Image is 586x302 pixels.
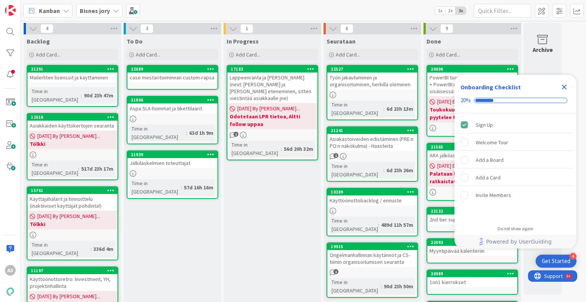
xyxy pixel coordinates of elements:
[327,73,417,89] div: Työn jakautuminen ja organisoituminen, herkillä oleminen
[427,37,441,45] span: Done
[431,208,517,214] div: 22132
[78,165,79,173] span: :
[30,160,78,177] div: Time in [GEOGRAPHIC_DATA]
[27,267,118,274] div: 11197
[327,250,417,267] div: Ongelmanhallinnan käytännöt ja CS-tiimin organisoitumisen seuranta
[27,37,50,45] span: Backlog
[27,121,118,131] div: Asiakkaiden käyttökertojen seuranta
[227,73,317,103] div: Lappeenranta ja [PERSON_NAME] (next: [PERSON_NAME] ja [PERSON_NAME] eteneminen, sitten viestintää...
[427,150,517,160] div: ARA jälkilaskelmat - Ketkä tekee?
[31,115,118,120] div: 12616
[330,278,381,295] div: Time in [GEOGRAPHIC_DATA]
[227,66,317,73] div: 17183
[457,134,573,151] div: Welcome Tour is incomplete.
[127,66,217,73] div: 22689
[427,208,517,224] div: 221322nd tier support käytännöt
[92,245,115,253] div: 336d 4m
[460,97,471,104] div: 20%
[27,114,118,121] div: 12616
[330,100,383,117] div: Time in [GEOGRAPHIC_DATA]
[27,186,118,260] a: 15761Käyttäjähälärit ja hinnoittelu (inaktiiviset käyttäjät pohdinta!)[DATE] By [PERSON_NAME]...T...
[127,97,217,113] div: 21806Aspa SLA-hommat ja tikettilaarit
[427,270,517,287] div: 209891on1 kierrokset
[327,189,417,205] div: 10289Käyttöönottobacklog / ennuste
[37,292,100,300] span: [DATE] By [PERSON_NAME]...
[427,65,518,137] a: 20606PowerBI tuotteistus selkeys Aspalle + PowerBI:n hyödyntäminen sisäisessä toiminnassa[DATE] B...
[456,7,466,15] span: 3x
[227,66,317,103] div: 17183Lappeenranta ja [PERSON_NAME] (next: [PERSON_NAME] ja [PERSON_NAME] eteneminen, sitten viest...
[336,51,360,58] span: Add Card...
[16,1,35,10] span: Support
[182,183,215,192] div: 57d 16h 16m
[90,245,92,253] span: :
[131,152,217,157] div: 21939
[331,128,417,133] div: 21241
[127,37,143,45] span: To Do
[474,4,531,18] input: Quick Filter...
[457,116,573,133] div: Sign Up is complete.
[127,97,217,103] div: 21806
[427,143,518,201] a: 21565ARA jälkilaskelmat - Ketkä tekee?[DATE] By [PERSON_NAME]...Palataan lomien jälkeen, ratkaist...
[385,105,415,113] div: 6d 23h 13m
[454,75,576,249] div: Checklist Container
[327,243,417,267] div: 19915Ongelmanhallinnan käytännöt ja CS-tiimin organisoitumisen seuranta
[457,169,573,186] div: Add a Card is incomplete.
[231,66,317,72] div: 17183
[282,145,315,153] div: 56d 20h 32m
[430,170,515,185] b: Palataan lomien jälkeen, ratkaistava!
[427,239,517,246] div: 22092
[27,66,118,82] div: 21291Mailerliten lisenssit ja käyttäminen
[431,271,517,276] div: 20989
[330,162,383,179] div: Time in [GEOGRAPHIC_DATA]
[233,132,238,137] span: 1
[427,66,517,73] div: 20606
[27,65,118,107] a: 21291Mailerliten lisenssit ja käyttäminenTime in [GEOGRAPHIC_DATA]:90d 23h 47m
[327,66,417,73] div: 22527
[427,246,517,256] div: Myyntipäivää kalenteriin
[327,65,418,120] a: 22527Työn jakautuminen ja organisoituminen, herkillä oleminenTime in [GEOGRAPHIC_DATA]:6d 23h 13m
[427,239,517,256] div: 22092Myyntipäivää kalenteriin
[230,141,281,157] div: Time in [GEOGRAPHIC_DATA]
[27,66,118,73] div: 21291
[27,267,118,291] div: 11197Käyttöönottoretro: Investment, YH, projektinhallinta
[383,105,385,113] span: :
[431,144,517,150] div: 21565
[476,120,493,129] div: Sign Up
[379,221,415,229] div: 489d 11h 57m
[431,66,517,72] div: 20606
[382,282,415,291] div: 90d 23h 50m
[427,215,517,224] div: 2nd tier support käytännöt
[542,257,570,265] div: Get Started
[27,73,118,82] div: Mailerliten lisenssit ja käyttäminen
[427,270,517,277] div: 20989
[327,127,417,134] div: 21241
[140,24,153,33] span: 3
[385,166,415,174] div: 6d 23h 26m
[570,253,576,260] div: 4
[237,105,300,113] span: [DATE] By [PERSON_NAME]...
[445,7,456,15] span: 2x
[458,235,573,249] a: Powered by UserGuiding
[476,155,504,165] div: Add a Board
[82,91,115,100] div: 90d 23h 47m
[457,187,573,203] div: Invite Members is incomplete.
[40,24,53,33] span: 4
[427,73,517,96] div: PowerBI tuotteistus selkeys Aspalle + PowerBI:n hyödyntäminen sisäisessä toiminnassa
[436,51,460,58] span: Add Card...
[136,51,160,58] span: Add Card...
[131,97,217,103] div: 21806
[327,134,417,151] div: Asiakastoiveiden edistäminen (PRE:n PO:n näkökulma) - Haasteita
[186,129,187,137] span: :
[236,51,260,58] span: Add Card...
[486,237,552,246] span: Powered by UserGuiding
[36,51,60,58] span: Add Card...
[227,37,259,45] span: In Progress
[27,113,118,180] a: 12616Asiakkaiden käyttökertojen seuranta[DATE] By [PERSON_NAME]...TölkkiTime in [GEOGRAPHIC_DATA]...
[340,24,353,33] span: 6
[457,152,573,168] div: Add a Board is incomplete.
[5,5,16,16] img: Visit kanbanzone.com
[333,153,338,158] span: 1
[39,3,42,9] div: 9+
[331,189,417,195] div: 10289
[427,144,517,160] div: 21565ARA jälkilaskelmat - Ketkä tekee?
